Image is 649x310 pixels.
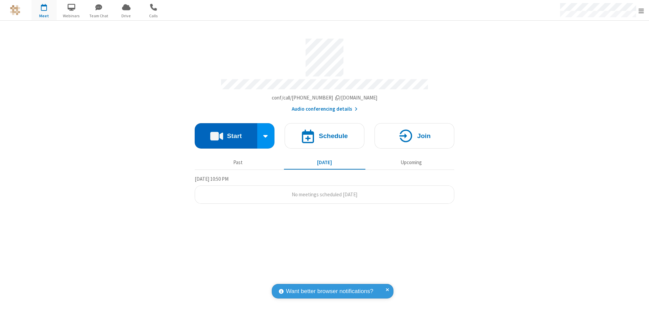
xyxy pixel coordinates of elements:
[141,13,166,19] span: Calls
[227,133,242,139] h4: Start
[195,175,454,204] section: Today's Meetings
[284,156,365,169] button: [DATE]
[197,156,279,169] button: Past
[292,191,357,198] span: No meetings scheduled [DATE]
[272,94,378,101] span: Copy my meeting room link
[195,123,257,149] button: Start
[319,133,348,139] h4: Schedule
[285,123,364,149] button: Schedule
[375,123,454,149] button: Join
[31,13,57,19] span: Meet
[114,13,139,19] span: Drive
[370,156,452,169] button: Upcoming
[10,5,20,15] img: QA Selenium DO NOT DELETE OR CHANGE
[59,13,84,19] span: Webinars
[286,287,373,296] span: Want better browser notifications?
[257,123,275,149] div: Start conference options
[86,13,112,19] span: Team Chat
[195,176,229,182] span: [DATE] 10:50 PM
[417,133,431,139] h4: Join
[292,105,358,113] button: Audio conferencing details
[272,94,378,102] button: Copy my meeting room linkCopy my meeting room link
[195,34,454,113] section: Account details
